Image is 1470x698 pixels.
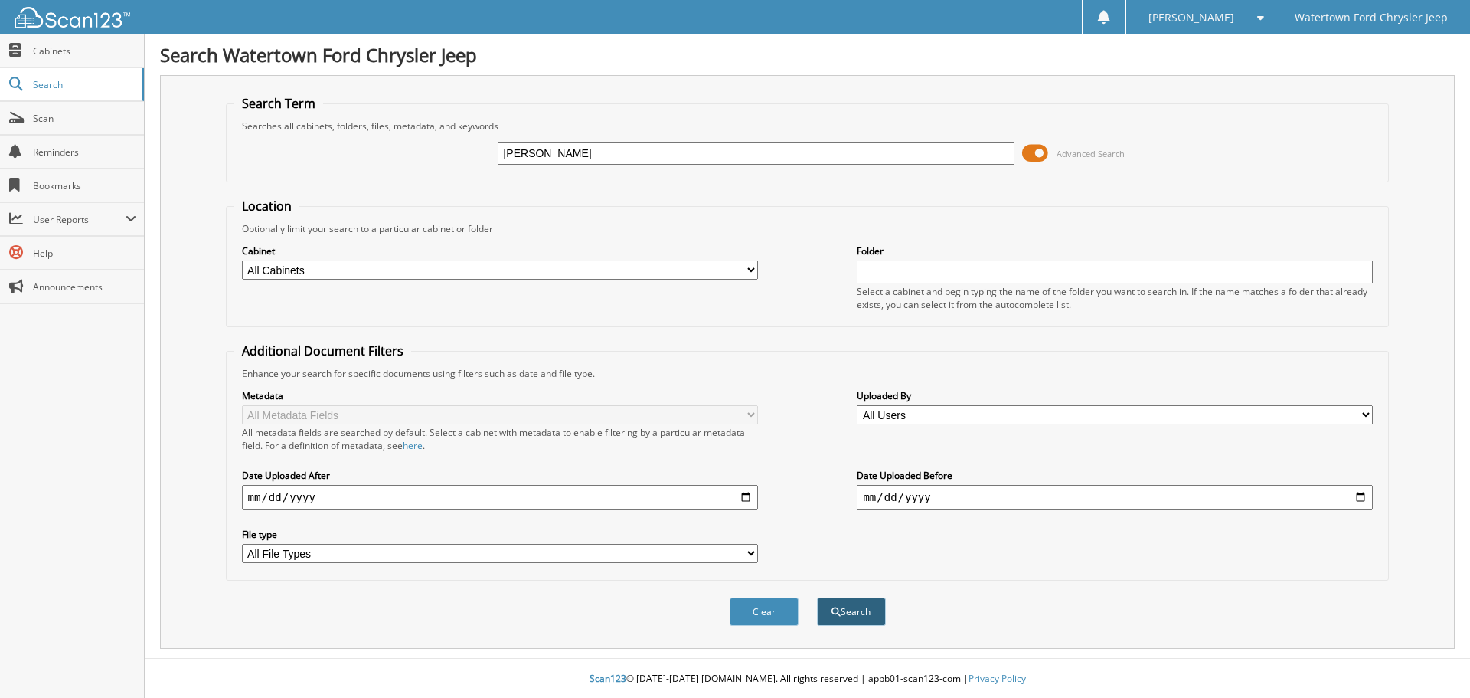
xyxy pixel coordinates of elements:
[242,485,758,510] input: start
[403,439,423,452] a: here
[33,44,136,57] span: Cabinets
[857,389,1373,402] label: Uploaded By
[969,672,1026,685] a: Privacy Policy
[234,120,1381,133] div: Searches all cabinets, folders, files, metadata, and keywords
[242,244,758,257] label: Cabinet
[817,598,886,626] button: Search
[242,389,758,402] label: Metadata
[33,213,126,226] span: User Reports
[145,660,1470,698] div: © [DATE]-[DATE] [DOMAIN_NAME]. All rights reserved | appb01-scan123-com |
[1148,13,1234,22] span: [PERSON_NAME]
[33,179,136,192] span: Bookmarks
[857,485,1373,510] input: end
[242,426,758,452] div: All metadata fields are searched by default. Select a cabinet with metadata to enable filtering b...
[234,95,323,112] legend: Search Term
[15,7,130,28] img: scan123-logo-white.svg
[857,285,1373,311] div: Select a cabinet and begin typing the name of the folder you want to search in. If the name match...
[234,222,1381,235] div: Optionally limit your search to a particular cabinet or folder
[33,280,136,293] span: Announcements
[33,247,136,260] span: Help
[590,672,626,685] span: Scan123
[234,342,411,359] legend: Additional Document Filters
[242,469,758,482] label: Date Uploaded After
[730,598,799,626] button: Clear
[33,146,136,159] span: Reminders
[857,244,1373,257] label: Folder
[1295,13,1448,22] span: Watertown Ford Chrysler Jeep
[857,469,1373,482] label: Date Uploaded Before
[234,367,1381,380] div: Enhance your search for specific documents using filters such as date and file type.
[160,42,1455,67] h1: Search Watertown Ford Chrysler Jeep
[33,112,136,125] span: Scan
[33,78,134,91] span: Search
[234,198,299,215] legend: Location
[1057,148,1125,159] span: Advanced Search
[242,528,758,541] label: File type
